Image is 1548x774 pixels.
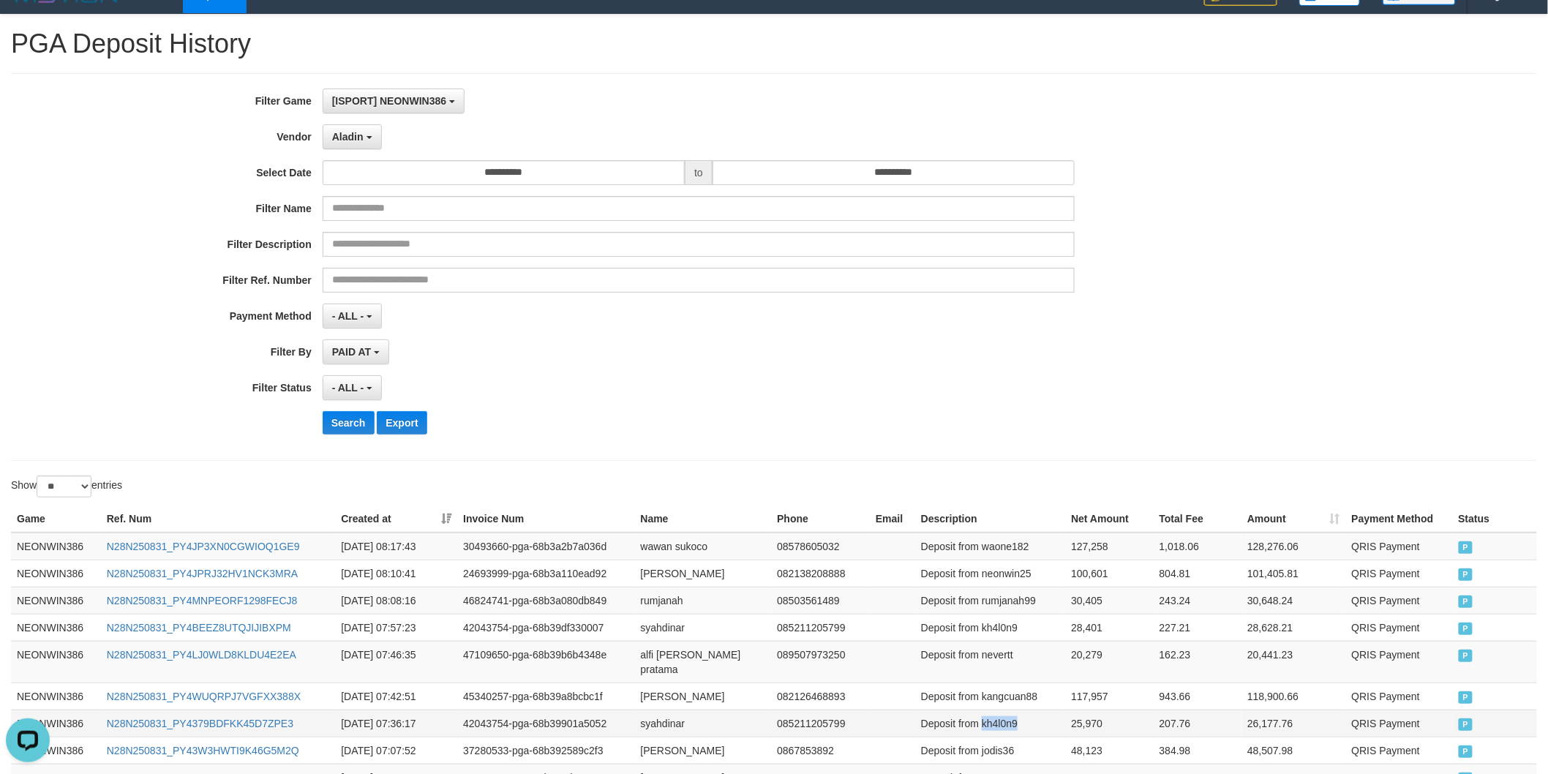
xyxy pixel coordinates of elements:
[457,614,634,641] td: 42043754-pga-68b39df330007
[1459,595,1473,608] span: PAID
[457,587,634,614] td: 46824741-pga-68b3a080db849
[1241,737,1345,764] td: 48,507.98
[771,506,870,533] th: Phone
[915,683,1065,710] td: Deposit from kangcuan88
[1346,683,1453,710] td: QRIS Payment
[335,710,457,737] td: [DATE] 07:36:17
[1346,710,1453,737] td: QRIS Payment
[1065,683,1153,710] td: 117,957
[771,710,870,737] td: 085211205799
[1459,623,1473,635] span: PAID
[323,304,382,328] button: - ALL -
[1459,745,1473,758] span: PAID
[1154,614,1241,641] td: 227.21
[332,310,364,322] span: - ALL -
[915,587,1065,614] td: Deposit from rumjanah99
[457,560,634,587] td: 24693999-pga-68b3a110ead92
[1459,568,1473,581] span: PAID
[335,737,457,764] td: [DATE] 07:07:52
[1241,533,1345,560] td: 128,276.06
[1241,614,1345,641] td: 28,628.21
[457,506,634,533] th: Invoice Num
[1065,614,1153,641] td: 28,401
[1346,614,1453,641] td: QRIS Payment
[6,6,50,50] button: Open LiveChat chat widget
[1241,560,1345,587] td: 101,405.81
[1154,587,1241,614] td: 243.24
[1241,710,1345,737] td: 26,177.76
[1459,650,1473,662] span: PAID
[107,745,299,756] a: N28N250831_PY43W3HWTI9K46G5M2Q
[1346,533,1453,560] td: QRIS Payment
[771,533,870,560] td: 08578605032
[1453,506,1537,533] th: Status
[323,89,465,113] button: [ISPORT] NEONWIN386
[457,710,634,737] td: 42043754-pga-68b39901a5052
[870,506,915,533] th: Email
[915,506,1065,533] th: Description
[377,411,427,435] button: Export
[1154,737,1241,764] td: 384.98
[107,691,301,702] a: N28N250831_PY4WUQRPJ7VGFXX388X
[1346,587,1453,614] td: QRIS Payment
[335,560,457,587] td: [DATE] 08:10:41
[457,683,634,710] td: 45340257-pga-68b39a8bcbc1f
[1459,691,1473,704] span: PAID
[1065,710,1153,737] td: 25,970
[771,683,870,710] td: 082126468893
[1065,587,1153,614] td: 30,405
[11,710,101,737] td: NEONWIN386
[635,614,772,641] td: syahdinar
[332,346,371,358] span: PAID AT
[332,95,446,107] span: [ISPORT] NEONWIN386
[1459,718,1473,731] span: PAID
[1065,560,1153,587] td: 100,601
[1154,683,1241,710] td: 943.66
[11,641,101,683] td: NEONWIN386
[335,683,457,710] td: [DATE] 07:42:51
[11,587,101,614] td: NEONWIN386
[11,506,101,533] th: Game
[1065,641,1153,683] td: 20,279
[1459,541,1473,554] span: PAID
[107,568,298,579] a: N28N250831_PY4JPRJ32HV1NCK3MRA
[11,476,122,497] label: Show entries
[101,506,336,533] th: Ref. Num
[107,595,298,606] a: N28N250831_PY4MNPEORF1298FECJ8
[1065,506,1153,533] th: Net Amount
[635,737,772,764] td: [PERSON_NAME]
[335,614,457,641] td: [DATE] 07:57:23
[335,587,457,614] td: [DATE] 08:08:16
[635,560,772,587] td: [PERSON_NAME]
[323,411,375,435] button: Search
[457,641,634,683] td: 47109650-pga-68b39b6b4348e
[37,476,91,497] select: Showentries
[11,683,101,710] td: NEONWIN386
[457,533,634,560] td: 30493660-pga-68b3a2b7a036d
[11,533,101,560] td: NEONWIN386
[107,649,296,661] a: N28N250831_PY4LJ0WLD8KLDU4E2EA
[771,614,870,641] td: 085211205799
[1241,506,1345,533] th: Amount: activate to sort column ascending
[635,683,772,710] td: [PERSON_NAME]
[635,506,772,533] th: Name
[1346,506,1453,533] th: Payment Method
[1065,737,1153,764] td: 48,123
[335,641,457,683] td: [DATE] 07:46:35
[332,131,364,143] span: Aladin
[915,560,1065,587] td: Deposit from neonwin25
[915,641,1065,683] td: Deposit from nevertt
[915,710,1065,737] td: Deposit from kh4l0n9
[1346,737,1453,764] td: QRIS Payment
[1154,560,1241,587] td: 804.81
[1154,641,1241,683] td: 162.23
[635,641,772,683] td: alfi [PERSON_NAME] pratama
[107,541,300,552] a: N28N250831_PY4JP3XN0CGWIOQ1GE9
[332,382,364,394] span: - ALL -
[771,641,870,683] td: 089507973250
[1241,587,1345,614] td: 30,648.24
[635,710,772,737] td: syahdinar
[1154,533,1241,560] td: 1,018.06
[1154,710,1241,737] td: 207.76
[771,560,870,587] td: 082138208888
